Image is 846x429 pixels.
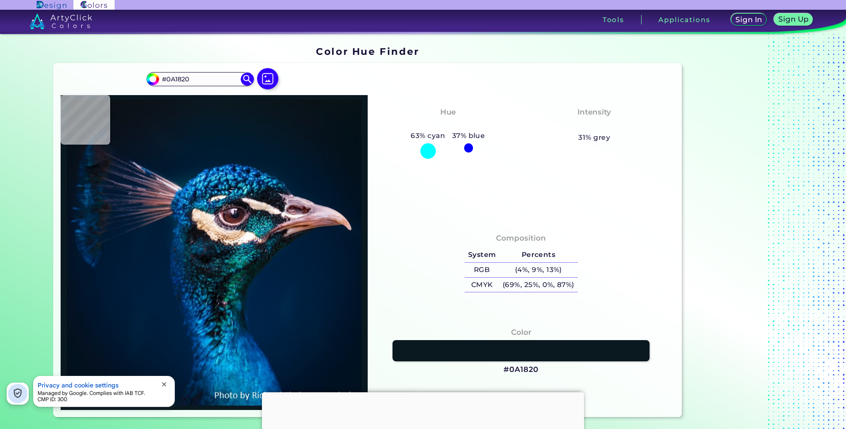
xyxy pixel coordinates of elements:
[465,278,499,292] h5: CMYK
[573,120,615,130] h3: Medium
[780,16,807,23] h5: Sign Up
[776,14,811,25] a: Sign Up
[496,232,546,245] h4: Composition
[511,326,531,339] h4: Color
[241,73,254,86] img: icon search
[499,263,577,277] h5: (4%, 9%, 13%)
[577,106,611,119] h4: Intensity
[465,248,499,262] h5: System
[504,364,538,375] h3: #0A1820
[685,42,796,421] iframe: Advertisement
[419,120,477,130] h3: Bluish Cyan
[449,130,488,142] h5: 37% blue
[499,248,577,262] h5: Percents
[737,16,761,23] h5: Sign In
[159,73,241,85] input: type color..
[316,45,419,58] h1: Color Hue Finder
[733,14,765,25] a: Sign In
[257,68,278,89] img: icon picture
[65,100,363,406] img: img_pavlin.jpg
[658,16,710,23] h3: Applications
[37,1,66,9] img: ArtyClick Design logo
[408,130,449,142] h5: 63% cyan
[465,263,499,277] h5: RGB
[499,278,577,292] h5: (69%, 25%, 0%, 87%)
[440,106,456,119] h4: Hue
[30,13,92,29] img: logo_artyclick_colors_white.svg
[578,132,610,143] h5: 31% grey
[603,16,624,23] h3: Tools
